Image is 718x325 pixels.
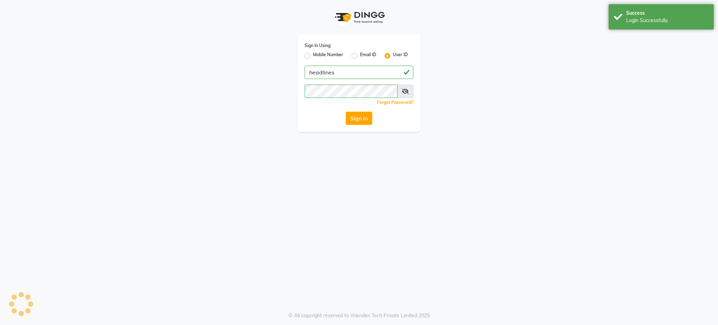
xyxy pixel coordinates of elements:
a: Forgot Password? [377,100,413,105]
div: Login Successfully. [626,17,709,24]
label: Mobile Number [313,52,343,60]
input: Username [305,85,398,98]
label: Email ID [360,52,376,60]
label: Sign In Using: [305,42,331,49]
input: Username [305,66,413,79]
div: Success [626,9,709,17]
img: logo1.svg [331,7,387,28]
label: User ID [393,52,408,60]
button: Sign In [346,112,372,125]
